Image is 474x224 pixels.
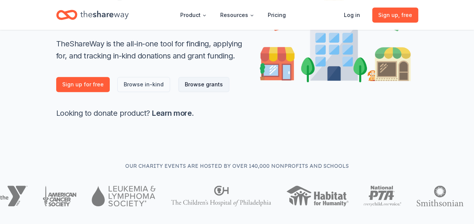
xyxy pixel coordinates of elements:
[117,77,170,92] a: Browse in-kind
[398,12,412,18] span: , free
[372,8,418,23] a: Sign up, free
[92,186,155,206] img: Leukemia & Lymphoma Society
[378,11,412,20] span: Sign up
[286,186,348,206] img: Habitat for Humanity
[56,107,245,119] p: Looking to donate product? .
[174,8,213,23] button: Product
[178,77,229,92] a: Browse grants
[43,186,77,206] img: American Cancer Society
[338,8,366,23] a: Log in
[56,6,129,24] a: Home
[416,186,463,206] img: Smithsonian
[262,8,292,23] a: Pricing
[174,6,292,24] nav: Main
[56,38,245,62] p: TheShareWay is the all-in-one tool for finding, applying for, and tracking in-kind donations and ...
[214,8,260,23] button: Resources
[152,109,192,118] a: Learn more
[171,186,271,206] img: The Children's Hospital of Philadelphia
[56,77,110,92] a: Sign up for free
[364,186,402,206] img: National PTA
